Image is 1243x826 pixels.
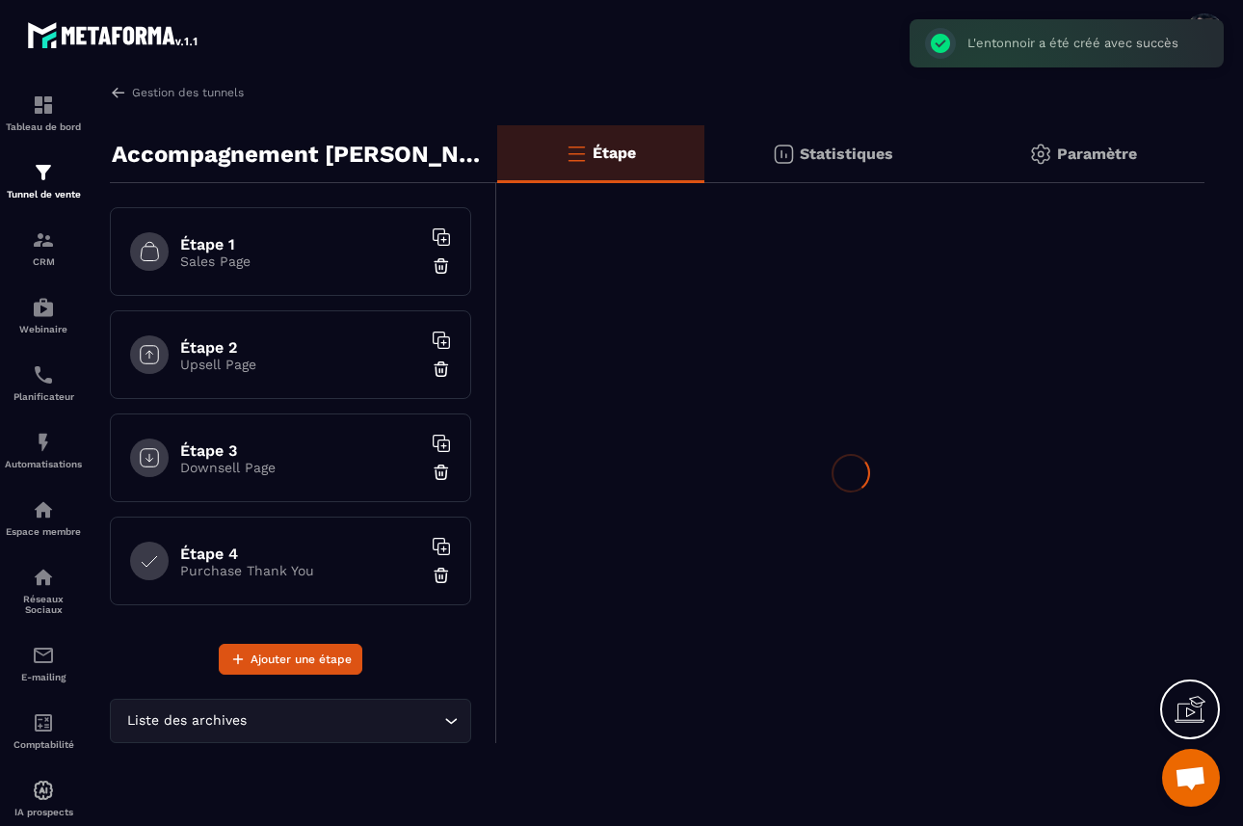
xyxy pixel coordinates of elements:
h6: Étape 4 [180,545,421,563]
img: automations [32,779,55,802]
h6: Étape 3 [180,441,421,460]
p: Upsell Page [180,357,421,372]
p: Downsell Page [180,460,421,475]
button: Ajouter une étape [219,644,362,675]
p: Tunnel de vente [5,189,82,200]
img: setting-gr.5f69749f.svg [1029,143,1052,166]
p: Étape [593,144,636,162]
a: Ouvrir le chat [1162,749,1220,807]
a: automationsautomationsEspace membre [5,484,82,551]
img: social-network [32,566,55,589]
p: Tableau de bord [5,121,82,132]
img: trash [432,360,451,379]
div: Search for option [110,699,471,743]
p: E-mailing [5,672,82,682]
p: Statistiques [800,145,893,163]
p: Comptabilité [5,739,82,750]
img: email [32,644,55,667]
img: trash [432,566,451,585]
input: Search for option [251,710,439,732]
p: Webinaire [5,324,82,334]
p: Espace membre [5,526,82,537]
img: stats.20deebd0.svg [772,143,795,166]
p: IA prospects [5,807,82,817]
img: formation [32,93,55,117]
p: CRM [5,256,82,267]
a: social-networksocial-networkRéseaux Sociaux [5,551,82,629]
img: formation [32,228,55,252]
h6: Étape 1 [180,235,421,253]
a: Gestion des tunnels [110,84,244,101]
img: arrow [110,84,127,101]
p: Sales Page [180,253,421,269]
a: automationsautomationsAutomatisations [5,416,82,484]
a: emailemailE-mailing [5,629,82,697]
p: Planificateur [5,391,82,402]
span: Ajouter une étape [251,650,352,669]
p: Automatisations [5,459,82,469]
img: bars-o.4a397970.svg [565,142,588,165]
span: Liste des archives [122,710,251,732]
p: Paramètre [1057,145,1137,163]
a: schedulerschedulerPlanificateur [5,349,82,416]
img: formation [32,161,55,184]
p: Réseaux Sociaux [5,594,82,615]
a: formationformationTableau de bord [5,79,82,147]
a: automationsautomationsWebinaire [5,281,82,349]
img: automations [32,296,55,319]
img: logo [27,17,200,52]
img: scheduler [32,363,55,386]
p: Accompagnement [PERSON_NAME] [112,135,483,173]
img: accountant [32,711,55,734]
img: trash [432,463,451,482]
img: automations [32,498,55,521]
h6: Étape 2 [180,338,421,357]
p: Purchase Thank You [180,563,421,578]
a: formationformationTunnel de vente [5,147,82,214]
a: formationformationCRM [5,214,82,281]
img: automations [32,431,55,454]
img: trash [432,256,451,276]
a: accountantaccountantComptabilité [5,697,82,764]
